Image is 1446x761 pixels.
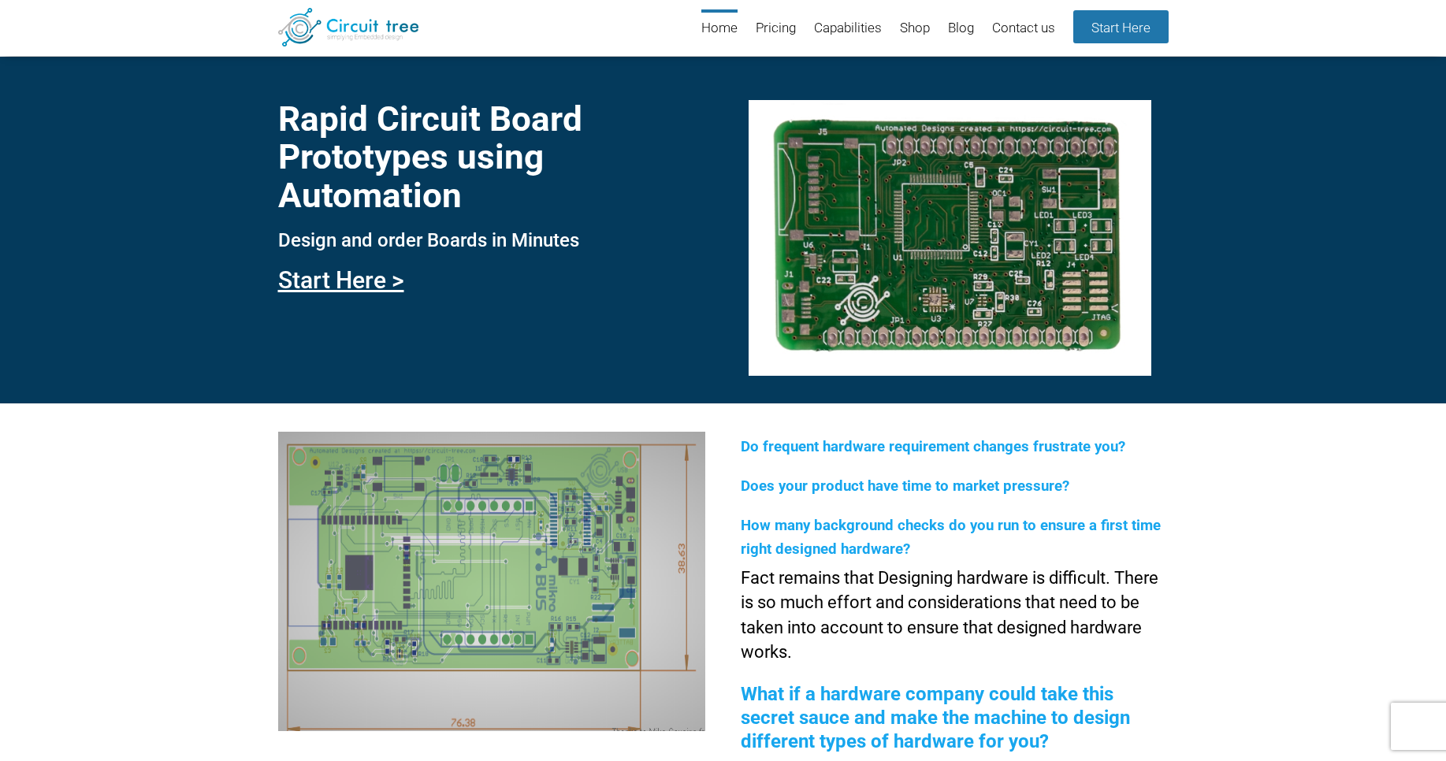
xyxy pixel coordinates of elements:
span: Does your product have time to market pressure? [741,477,1069,495]
p: Fact remains that Designing hardware is difficult. There is so much effort and considerations tha... [741,566,1168,665]
a: Capabilities [814,9,882,48]
a: Blog [948,9,974,48]
a: Shop [900,9,930,48]
a: Start Here > [278,266,404,294]
a: Home [701,9,738,48]
span: Do frequent hardware requirement changes frustrate you? [741,438,1125,455]
h3: Design and order Boards in Minutes [278,230,705,251]
span: What if a hardware company could take this secret sauce and make the machine to design different ... [741,683,1130,752]
img: Circuit Tree [278,8,419,46]
a: Pricing [756,9,796,48]
h1: Rapid Circuit Board Prototypes using Automation [278,100,705,214]
a: Start Here [1073,10,1169,43]
a: Contact us [992,9,1055,48]
span: How many background checks do you run to ensure a first time right designed hardware? [741,517,1161,558]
